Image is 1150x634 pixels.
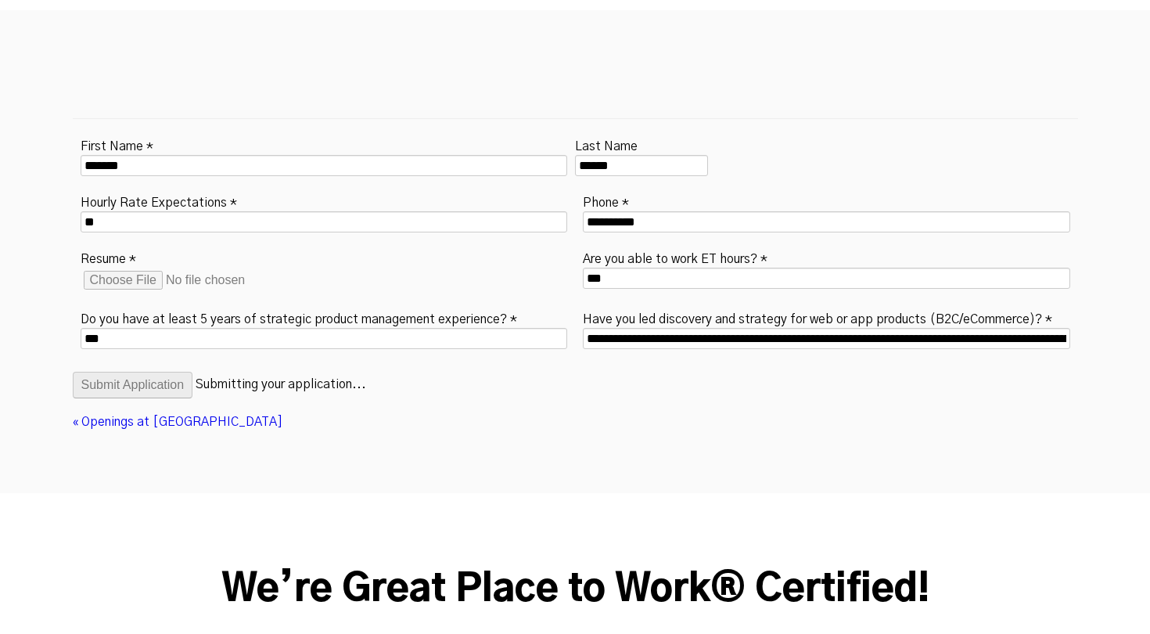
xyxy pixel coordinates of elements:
[575,135,638,155] label: Last Name
[81,191,237,211] label: Hourly Rate Expectations *
[583,191,629,211] label: Phone *
[81,135,153,155] label: First Name *
[583,247,767,268] label: Are you able to work ET hours? *
[583,308,1052,328] label: Have you led discovery and strategy for web or app products (B2C/eCommerce)? *
[81,308,517,328] label: Do you have at least 5 years of strategic product management experience? *
[73,416,282,428] a: « Openings at [GEOGRAPHIC_DATA]
[196,378,366,391] span: Submitting your application...
[73,372,193,398] button: Submit Application
[81,247,136,268] label: Resume *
